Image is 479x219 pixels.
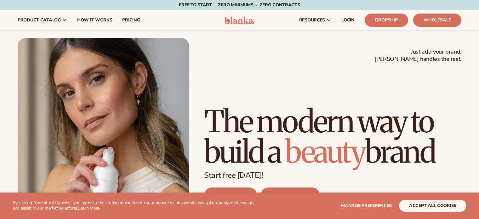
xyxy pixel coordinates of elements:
span: product catalog [18,18,61,23]
h1: The modern way to build a brand [204,107,461,167]
button: Manage preferences [341,200,392,212]
span: Free to start · ZERO minimums · ZERO contracts [179,2,300,8]
a: DROPSHIP [204,187,257,203]
a: LOGIN [336,10,360,30]
a: pricing [117,10,145,30]
span: How It Works [77,18,112,23]
span: LOGIN [341,18,355,23]
a: resources [294,10,336,30]
p: By clicking "Accept All Cookies", you agree to the storing of cookies on your device to enhance s... [13,200,261,211]
a: Dropship [365,14,408,27]
span: beauty [285,133,365,171]
span: pricing [122,18,140,23]
a: How It Works [72,10,117,30]
span: Just add your brand. [PERSON_NAME] handles the rest. [374,48,461,63]
a: Wholesale [413,14,461,27]
a: Learn More [78,205,100,211]
a: product catalog [13,10,72,30]
span: resources [299,18,325,23]
span: Manage preferences [341,203,392,209]
button: accept all cookies [399,200,466,212]
a: WHOLESALE [261,187,319,203]
img: logo [225,16,254,24]
p: Start free [DATE]! [204,171,461,180]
